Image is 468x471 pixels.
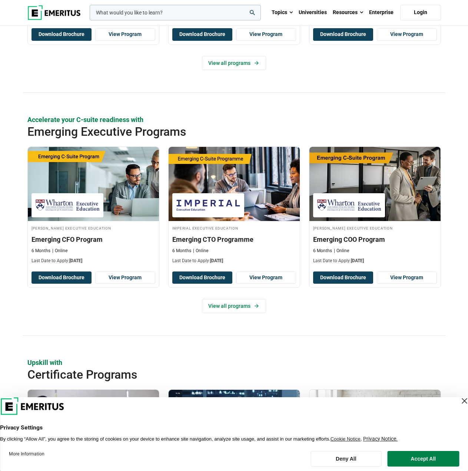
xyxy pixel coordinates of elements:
p: Last Date to Apply: [172,258,296,264]
a: View all programs [202,56,266,70]
button: Download Brochure [172,271,232,284]
p: Online [52,248,67,254]
h3: Emerging CTO Programme [172,235,296,244]
p: Online [334,248,349,254]
p: 6 Months [172,248,191,254]
a: View Program [95,271,155,284]
span: [DATE] [210,258,223,263]
button: Download Brochure [313,271,373,284]
h3: Emerging COO Program [313,235,437,244]
span: [DATE] [351,258,364,263]
h4: [PERSON_NAME] Executive Education [313,225,437,231]
a: View Program [377,28,437,41]
a: View Program [377,271,437,284]
h2: Certificate Programs [27,367,399,382]
a: View Program [236,271,296,284]
button: Download Brochure [31,271,92,284]
p: Accelerate your C-suite readiness with [27,115,441,124]
p: Last Date to Apply: [31,258,155,264]
a: View all programs [202,299,266,313]
img: Emerging CFO Program | Online Finance Course [28,147,159,221]
img: Wharton Executive Education [35,197,100,214]
button: Download Brochure [172,28,232,41]
img: Designing and Building AI Products and Services | Online AI and Machine Learning Course [169,390,300,464]
img: Emerging COO Program | Online Supply Chain and Operations Course [309,147,441,221]
p: Online [193,248,208,254]
button: Download Brochure [313,28,373,41]
input: woocommerce-product-search-field-0 [90,5,261,20]
a: View Program [236,28,296,41]
img: Imperial Executive Education [176,197,240,214]
h4: [PERSON_NAME] Executive Education [31,225,155,231]
img: Executive Presence and Influence: Persuasive Leadership Development | Online Leadership Course [28,390,159,464]
p: Last Date to Apply: [313,258,437,264]
a: Login [400,5,441,20]
button: Download Brochure [31,28,92,41]
img: Health and Wellness: Designing a Sustainable Nutrition Plan | Online Healthcare Course [309,390,441,464]
img: Wharton Executive Education [317,197,381,214]
span: [DATE] [69,258,82,263]
p: Upskill with [27,358,441,367]
p: 6 Months [313,248,332,254]
a: Supply Chain and Operations Course by Wharton Executive Education - September 30, 2025 Wharton Ex... [309,147,441,268]
h3: Emerging CFO Program [31,235,155,244]
a: View Program [95,28,155,41]
h4: Imperial Executive Education [172,225,296,231]
p: 6 Months [31,248,50,254]
img: Emerging CTO Programme | Online Business Management Course [169,147,300,221]
h2: Emerging Executive Programs [27,124,399,139]
a: Business Management Course by Imperial Executive Education - October 2, 2025 Imperial Executive E... [169,147,300,268]
a: Finance Course by Wharton Executive Education - October 2, 2025 Wharton Executive Education [PERS... [28,147,159,268]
